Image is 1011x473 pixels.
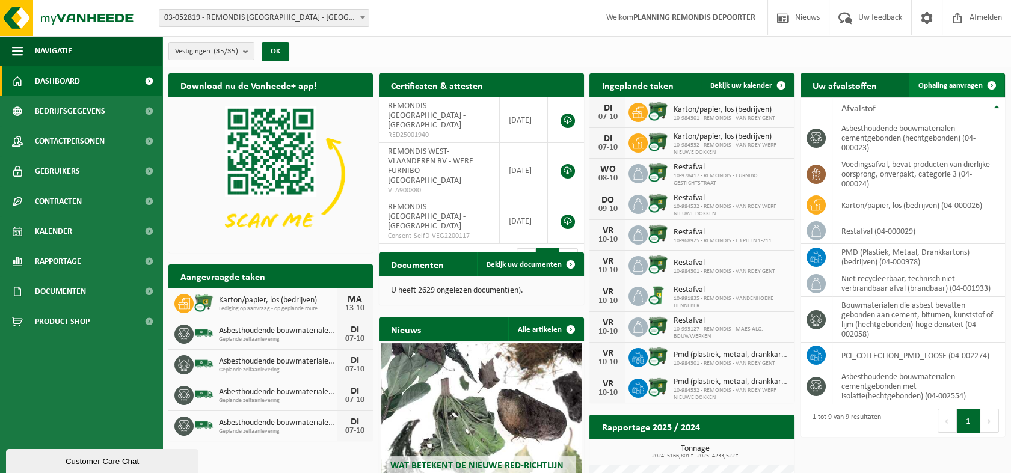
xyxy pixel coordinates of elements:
[219,305,337,313] span: Lediging op aanvraag - op geplande route
[832,244,1005,270] td: PMD (Plastiek, Metaal, Drankkartons) (bedrijven) (04-000978)
[832,156,1005,192] td: voedingsafval, bevat producten van dierlijke oorsprong, onverpakt, categorie 3 (04-000024)
[595,266,619,275] div: 10-10
[648,224,668,244] img: WB-1100-CU
[673,350,788,360] span: Pmd (plastiek, metaal, drankkartons) (bedrijven)
[219,367,337,374] span: Geplande zelfaanlevering
[343,304,367,313] div: 13-10
[388,186,490,195] span: VLA900880
[673,326,788,340] span: 10-993127 - REMONDIS - MAES ALG. BOUWWERKEN
[343,427,367,435] div: 07-10
[219,397,337,404] span: Geplande zelfaanlevering
[648,346,668,367] img: WB-1100-CU
[194,323,214,343] img: BL-SO-LV
[194,384,214,404] img: BL-SO-LV
[35,186,82,216] span: Contracten
[194,353,214,374] img: BL-SO-LV
[595,144,619,152] div: 07-10
[379,73,495,97] h2: Certificaten & attesten
[832,343,1005,368] td: PCI_COLLECTION_PMD_LOOSE (04-002274)
[595,389,619,397] div: 10-10
[705,438,793,462] a: Bekijk rapportage
[673,295,788,310] span: 10-991835 - REMONDIS - VANDENHOEKE HENNEBERT
[388,102,466,130] span: REMONDIS [GEOGRAPHIC_DATA] - [GEOGRAPHIC_DATA]
[168,42,254,60] button: Vestigingen(35/35)
[648,101,668,121] img: WB-1100-CU
[832,192,1005,218] td: karton/papier, los (bedrijven) (04-000026)
[918,82,983,90] span: Ophaling aanvragen
[391,287,571,295] p: U heeft 2629 ongelezen document(en).
[219,418,337,428] span: Asbesthoudende bouwmaterialen cementgebonden (hechtgebonden)
[673,237,771,245] span: 10-968925 - REMONDIS - E3 PLEIN 1-211
[841,104,876,114] span: Afvalstof
[35,126,105,156] span: Contactpersonen
[35,216,72,246] span: Kalender
[6,447,201,473] iframe: chat widget
[673,132,788,142] span: Karton/papier, los (bedrijven)
[595,379,619,389] div: VR
[343,386,367,396] div: DI
[595,174,619,183] div: 08-10
[673,285,788,295] span: Restafval
[832,120,1005,156] td: asbesthoudende bouwmaterialen cementgebonden (hechtgebonden) (04-000023)
[633,13,755,22] strong: PLANNING REMONDIS DEPOORTER
[379,317,433,341] h2: Nieuws
[648,162,668,183] img: WB-1100-CU
[595,358,619,367] div: 10-10
[673,105,775,115] span: Karton/papier, los (bedrijven)
[595,205,619,213] div: 09-10
[219,428,337,435] span: Geplande zelfaanlevering
[219,296,337,305] span: Karton/papier, los (bedrijven)
[710,82,772,90] span: Bekijk uw kalender
[595,134,619,144] div: DI
[35,96,105,126] span: Bedrijfsgegevens
[343,396,367,404] div: 07-10
[673,163,788,172] span: Restafval
[595,453,794,459] span: 2024: 5166,801 t - 2025: 4233,522 t
[35,246,81,276] span: Rapportage
[807,407,881,434] div: 1 tot 9 van 9 resultaten
[673,377,788,387] span: Pmd (plastiek, metaal, drankkartons) (bedrijven)
[487,261,562,269] span: Bekijk uw documenten
[388,231,490,241] span: Consent-SelfD-VEG2200117
[595,297,619,305] div: 10-10
[673,258,775,268] span: Restafval
[379,252,456,276] h2: Documenten
[673,142,788,156] span: 10-984532 - REMONDIS - VAN ROEY WERF NIEUWE DOKKEN
[343,325,367,335] div: DI
[35,276,86,307] span: Documenten
[194,415,214,435] img: BL-SO-LV
[648,377,668,397] img: WB-1100-CU
[500,97,549,143] td: [DATE]
[648,193,668,213] img: WB-1100-CU
[500,198,549,244] td: [DATE]
[673,316,788,326] span: Restafval
[832,218,1005,244] td: restafval (04-000029)
[673,203,788,218] span: 10-984532 - REMONDIS - VAN ROEY WERF NIEUWE DOKKEN
[595,257,619,266] div: VR
[500,143,549,198] td: [DATE]
[595,103,619,113] div: DI
[673,228,771,237] span: Restafval
[35,307,90,337] span: Product Shop
[595,287,619,297] div: VR
[980,409,999,433] button: Next
[194,292,214,313] img: WB-0660-CU
[832,270,1005,297] td: niet recycleerbaar, technisch niet verbrandbaar afval (brandbaar) (04-001933)
[648,316,668,336] img: WB-1100-CU
[35,66,80,96] span: Dashboard
[648,254,668,275] img: WB-1100-CU
[388,147,473,185] span: REMONDIS WEST-VLAANDEREN BV - WERF FURNIBO - [GEOGRAPHIC_DATA]
[673,360,788,367] span: 10-984301 - REMONDIS - VAN ROEY GENT
[35,156,80,186] span: Gebruikers
[35,36,72,66] span: Navigatie
[832,297,1005,343] td: bouwmaterialen die asbest bevatten gebonden aan cement, bitumen, kunststof of lijm (hechtgebonden...
[508,317,583,341] a: Alle artikelen
[388,130,490,140] span: RED25001940
[343,417,367,427] div: DI
[219,388,337,397] span: Asbesthoudende bouwmaterialen cementgebonden (hechtgebonden)
[595,318,619,328] div: VR
[219,336,337,343] span: Geplande zelfaanlevering
[648,132,668,152] img: WB-1100-CU
[957,409,980,433] button: 1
